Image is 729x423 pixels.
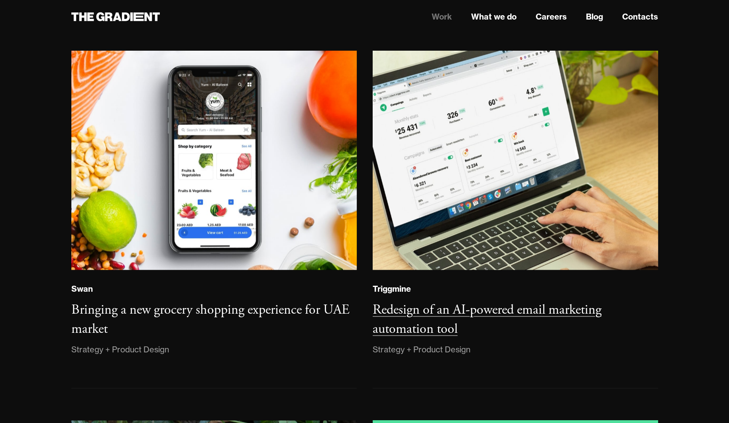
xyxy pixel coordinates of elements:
div: Strategy + Product Design [71,343,169,356]
div: Triggmine [373,284,411,294]
a: Contacts [622,11,658,23]
h3: Bringing a new grocery shopping experience for UAE market [71,301,350,338]
a: What we do [471,11,516,23]
div: Swan [71,284,93,294]
h3: Redesign of an AI-powered email marketing automation tool [373,301,601,338]
a: TriggmineRedesign of an AI-powered email marketing automation toolStrategy + Product Design [373,51,658,388]
a: Careers [535,11,566,23]
div: Strategy + Product Design [373,343,470,356]
a: Work [431,11,452,23]
a: SwanBringing a new grocery shopping experience for UAE marketStrategy + Product Design [71,51,357,388]
a: Blog [586,11,603,23]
